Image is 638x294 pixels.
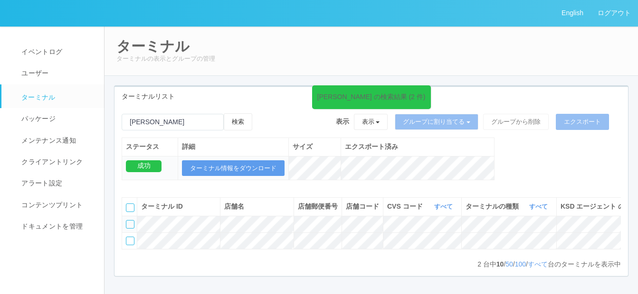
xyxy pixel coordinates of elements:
[19,93,56,101] span: ターミナル
[505,260,513,268] a: 50
[1,216,113,237] a: ドキュメントを管理
[141,202,216,211] div: ターミナル ID
[224,113,252,130] button: 検索
[114,87,628,106] div: ターミナルリスト
[1,41,113,63] a: イベントログ
[1,63,113,84] a: ユーザー
[298,202,338,210] span: 店舗郵便番号
[182,142,285,152] div: 詳細
[19,115,56,122] span: パッケージ
[434,203,455,210] a: すべて
[346,202,379,210] span: 店舗コード
[19,48,62,55] span: イベントログ
[1,194,113,216] a: コンテンツプリント
[345,142,490,152] div: エクスポート済み
[19,179,62,187] span: アラート設定
[529,203,550,210] a: すべて
[354,114,388,130] button: 表示
[19,137,76,144] span: メンテナンス通知
[19,222,83,230] span: ドキュメントを管理
[19,201,83,209] span: コンテンツプリント
[182,160,285,176] button: ターミナル情報をダウンロード
[387,202,425,211] span: CVS コード
[1,173,113,194] a: アラート設定
[116,54,626,64] p: ターミナルの表示とグループの管理
[1,108,113,129] a: パッケージ
[477,260,483,268] span: 2
[395,114,478,130] button: グループに割り当てる
[496,260,504,268] span: 10
[336,117,349,127] span: 表示
[515,260,526,268] a: 100
[116,38,626,54] h2: ターミナル
[1,84,113,108] a: ターミナル
[317,92,426,102] div: [PERSON_NAME] の検索結果 (2 件)
[126,160,162,172] div: 成功
[528,260,548,268] a: すべて
[126,142,174,152] div: ステータス
[466,202,521,211] span: ターミナルの種類
[432,202,457,211] button: すべて
[1,151,113,173] a: クライアントリンク
[1,130,113,151] a: メンテナンス通知
[556,114,609,130] button: エクスポート
[527,202,552,211] button: すべて
[19,69,48,77] span: ユーザー
[19,158,83,165] span: クライアントリンク
[483,114,549,130] button: グループから削除
[224,202,244,210] span: 店舗名
[293,142,337,152] div: サイズ
[477,259,621,269] p: 台中 / / / 台のターミナルを表示中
